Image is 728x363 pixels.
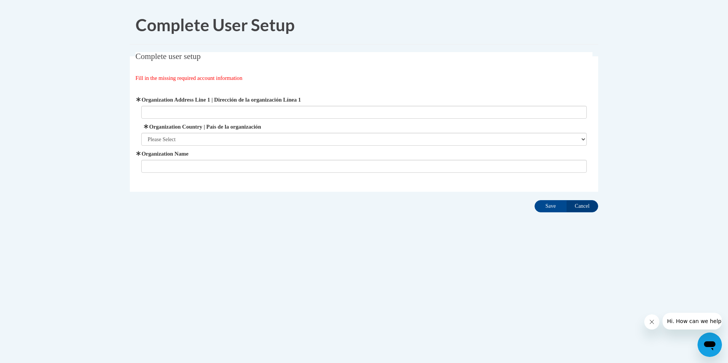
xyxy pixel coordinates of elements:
iframe: Button to launch messaging window [698,333,722,357]
span: Hi. How can we help? [5,5,62,11]
input: Metadata input [141,106,587,119]
iframe: Close message [644,314,659,330]
input: Metadata input [141,160,587,173]
span: Fill in the missing required account information [136,75,243,81]
label: Organization Name [141,150,587,158]
span: Complete user setup [136,52,201,61]
span: Complete User Setup [136,15,295,35]
input: Save [535,200,567,212]
input: Cancel [566,200,598,212]
label: Organization Country | País de la organización [141,123,587,131]
label: Organization Address Line 1 | Dirección de la organización Línea 1 [141,96,587,104]
iframe: Message from company [663,313,722,330]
